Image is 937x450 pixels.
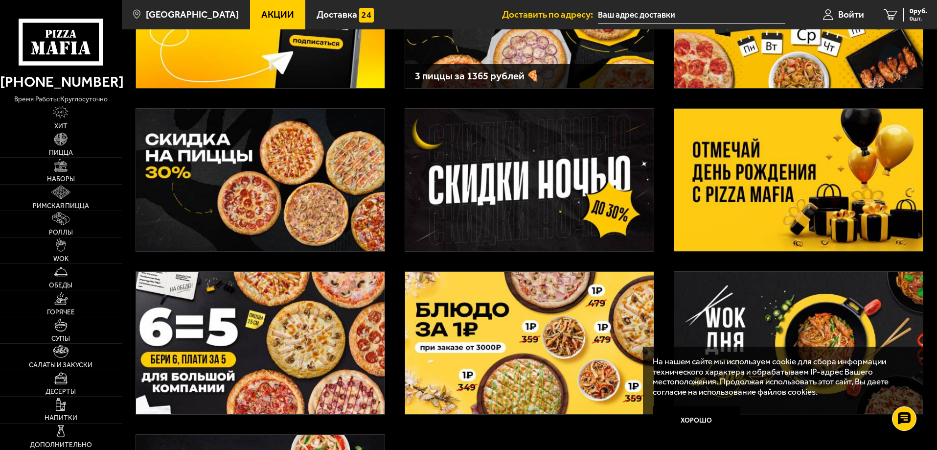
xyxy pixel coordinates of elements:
[502,10,598,19] span: Доставить по адресу:
[598,6,785,24] input: Ваш адрес доставки
[317,10,357,19] span: Доставка
[415,71,644,81] h3: 3 пиццы за 1365 рублей 🍕
[51,335,70,342] span: Супы
[54,123,68,130] span: Хит
[47,309,75,316] span: Горячее
[49,282,72,289] span: Обеды
[29,362,92,369] span: Салаты и закуски
[146,10,239,19] span: [GEOGRAPHIC_DATA]
[30,442,92,449] span: Дополнительно
[53,256,69,262] span: WOK
[653,356,909,397] p: На нашем сайте мы используем cookie для сбора информации технического характера и обрабатываем IP...
[653,406,741,436] button: Хорошо
[33,203,89,210] span: Римская пицца
[49,149,73,156] span: Пицца
[359,8,374,23] img: 15daf4d41897b9f0e9f617042186c801.svg
[910,16,927,22] span: 0 шт.
[46,388,76,395] span: Десерты
[45,415,77,422] span: Напитки
[47,176,75,183] span: Наборы
[49,229,73,236] span: Роллы
[838,10,864,19] span: Войти
[261,10,294,19] span: Акции
[910,8,927,15] span: 0 руб.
